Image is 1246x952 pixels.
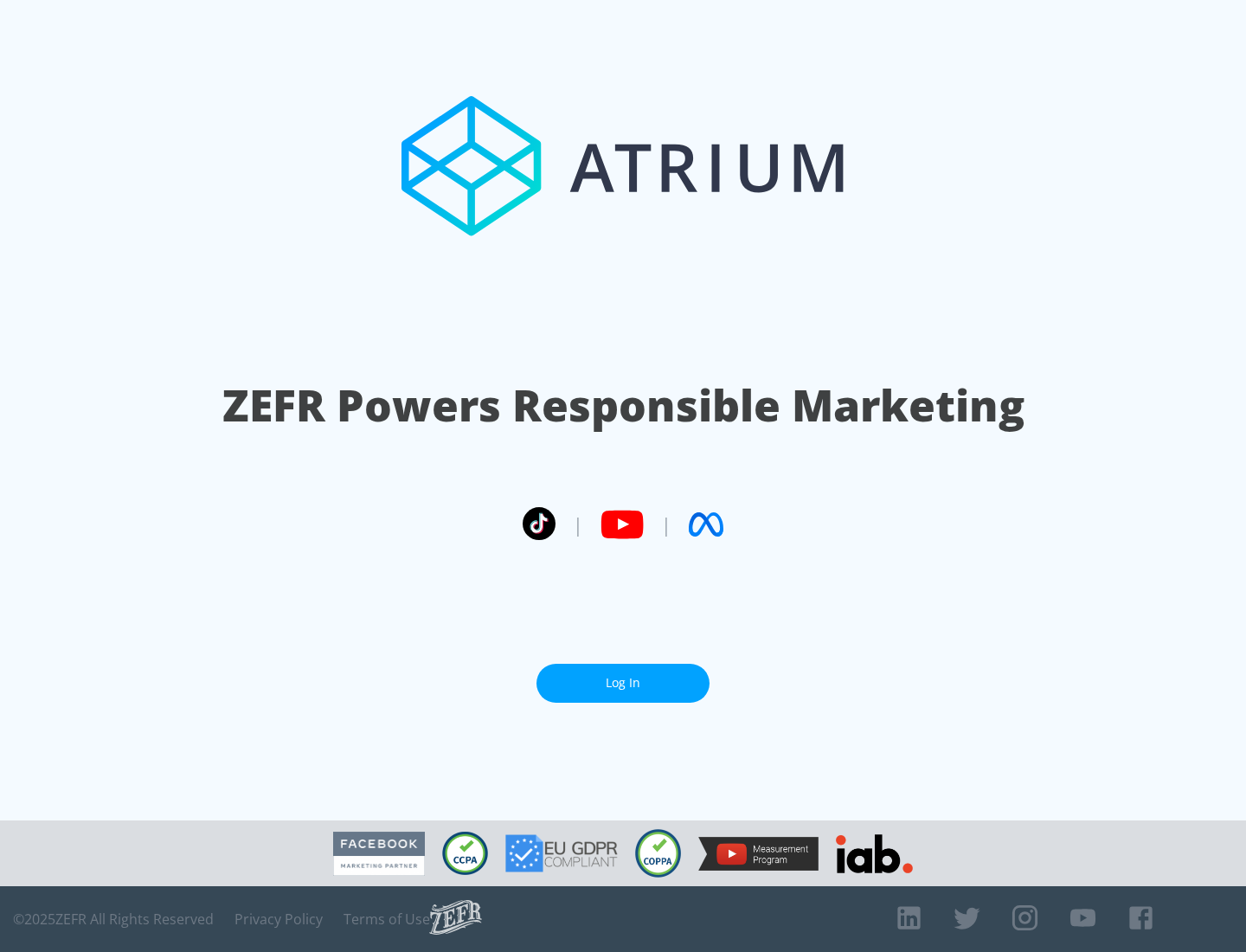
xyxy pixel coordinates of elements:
img: GDPR Compliant [505,834,618,872]
span: © 2025 ZEFR All Rights Reserved [13,910,214,928]
a: Log In [536,664,710,703]
a: Privacy Policy [234,910,323,928]
img: IAB [836,834,913,873]
img: COPPA Compliant [635,829,681,878]
a: Terms of Use [344,910,430,928]
span: | [573,511,583,537]
img: CCPA Compliant [442,832,488,875]
img: YouTube Measurement Program [698,837,819,871]
img: Facebook Marketing Partner [333,832,425,876]
span: | [661,511,671,537]
h1: ZEFR Powers Responsible Marketing [222,376,1024,435]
